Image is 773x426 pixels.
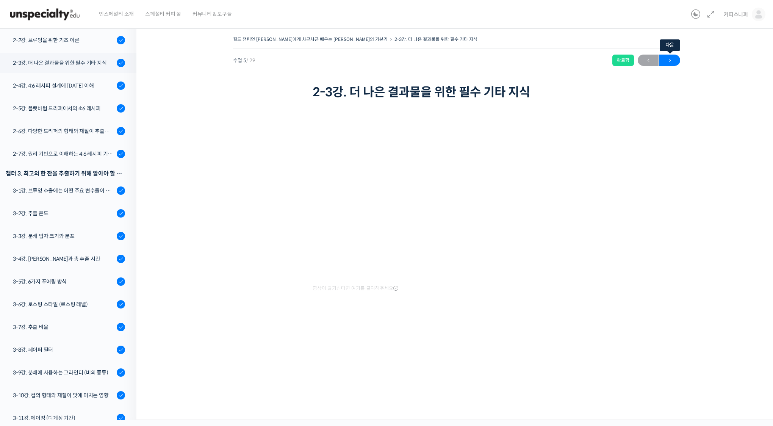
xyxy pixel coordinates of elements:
[13,150,114,158] div: 2-7강. 원리 기반으로 이해하는 4:6 레시피 기본 버전
[612,55,634,66] div: 완료함
[13,346,114,354] div: 3-8강. 페이퍼 필터
[6,168,125,179] div: 챕터 3. 최고의 한 잔을 추출하기 위해 알아야 할 응용 변수들
[638,55,659,66] span: ←
[69,252,78,258] span: 대화
[233,58,255,63] span: 수업 5
[638,55,659,66] a: ←이전
[394,36,477,42] a: 2-3강. 더 나은 결과물을 위한 필수 기타 지식
[13,232,114,240] div: 3-3강. 분쇄 입자 크기와 분포
[13,255,114,263] div: 3-4강. [PERSON_NAME]과 총 추출 시간
[13,300,114,309] div: 3-6강. 로스팅 스타일 (로스팅 레벨)
[24,252,28,258] span: 홈
[117,252,126,258] span: 설정
[13,186,114,195] div: 3-1강. 브루잉 추출에는 어떤 주요 변수들이 있는가
[659,55,680,66] a: 다음→
[2,240,50,259] a: 홈
[724,11,748,18] span: 커피스니퍼
[13,414,114,422] div: 3-11강. 에이징 (디게싱 기간)
[659,55,680,66] span: →
[13,391,114,399] div: 3-10강. 컵의 형태와 재질이 맛에 미치는 영향
[13,104,114,113] div: 2-5강. 플랫바텀 드리퍼에서의 4:6 레시피
[13,81,114,90] div: 2-4강. 4:6 레시피 설계에 [DATE] 이해
[98,240,146,259] a: 설정
[13,368,114,377] div: 3-9강. 분쇄에 사용하는 그라인더 (버의 종류)
[13,36,114,44] div: 2-2강. 브루잉을 위한 기초 이론
[13,323,114,331] div: 3-7강. 추출 비율
[13,59,114,67] div: 2-3강. 더 나은 결과물을 위한 필수 기타 지식
[13,277,114,286] div: 3-5강. 6가지 푸어링 방식
[233,36,388,42] a: 월드 챔피언 [PERSON_NAME]에게 차근차근 배우는 [PERSON_NAME]의 기본기
[50,240,98,259] a: 대화
[313,285,398,291] span: 영상이 끊기신다면 여기를 클릭해주세요
[13,127,114,135] div: 2-6강. 다양한 드리퍼의 형태와 재질이 추출에 미치는 영향
[246,57,255,64] span: / 29
[13,209,114,218] div: 3-2강. 추출 온도
[313,85,601,99] h1: 2-3강. 더 나은 결과물을 위한 필수 기타 지식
